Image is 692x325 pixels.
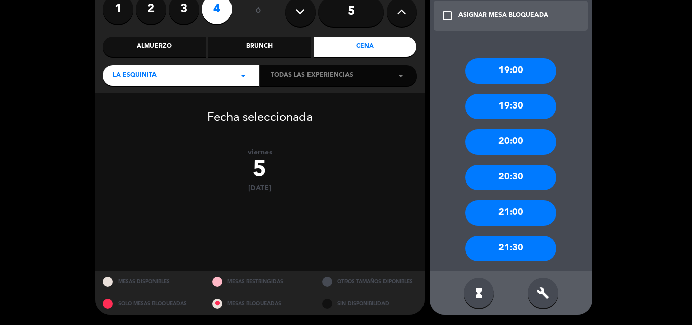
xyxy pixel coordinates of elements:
div: Brunch [208,37,311,57]
div: 21:30 [465,236,556,261]
div: 20:00 [465,129,556,155]
div: SIN DISPONIBILIDAD [315,293,425,315]
i: hourglass_full [473,287,485,299]
i: check_box_outline_blank [441,10,453,22]
div: Fecha seleccionada [95,95,425,128]
span: Todas las experiencias [271,70,353,81]
span: La Esquinita [113,70,157,81]
div: 20:30 [465,165,556,190]
div: Almuerzo [103,37,206,57]
div: 19:00 [465,58,556,84]
div: ASIGNAR MESA BLOQUEADA [458,11,548,21]
div: MESAS BLOQUEADAS [205,293,315,315]
div: 5 [95,157,425,184]
div: MESAS RESTRINGIDAS [205,271,315,293]
div: Cena [314,37,416,57]
i: arrow_drop_down [237,69,249,82]
div: 19:30 [465,94,556,119]
div: [DATE] [95,184,425,193]
i: build [537,287,549,299]
div: OTROS TAMAÑOS DIPONIBLES [315,271,425,293]
div: viernes [95,148,425,157]
div: SOLO MESAS BLOQUEADAS [95,293,205,315]
div: MESAS DISPONIBLES [95,271,205,293]
div: 21:00 [465,200,556,226]
i: arrow_drop_down [395,69,407,82]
